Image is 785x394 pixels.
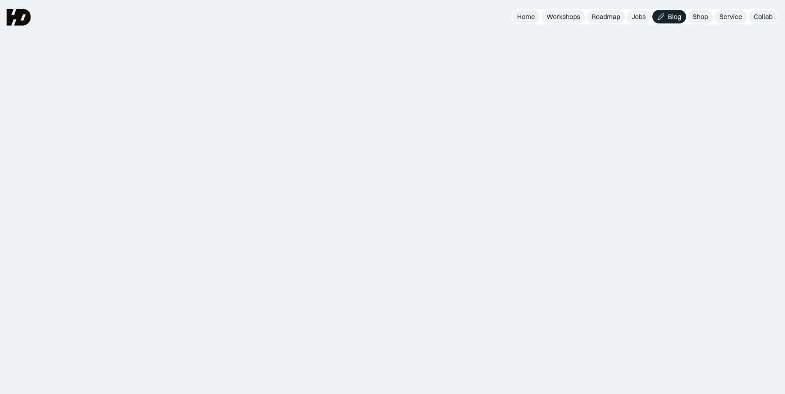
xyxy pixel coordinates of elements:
div: Shop [693,12,708,21]
div: Service [719,12,742,21]
a: Workshops [541,10,585,23]
div: Roadmap [592,12,620,21]
div: Workshops [546,12,580,21]
a: Service [715,10,747,23]
a: Roadmap [587,10,625,23]
div: Collab [754,12,773,21]
a: Jobs [627,10,651,23]
div: Blog [668,12,681,21]
a: Home [512,10,540,23]
div: Home [517,12,535,21]
a: Shop [688,10,713,23]
a: Collab [749,10,778,23]
div: Jobs [632,12,646,21]
a: Blog [652,10,686,23]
